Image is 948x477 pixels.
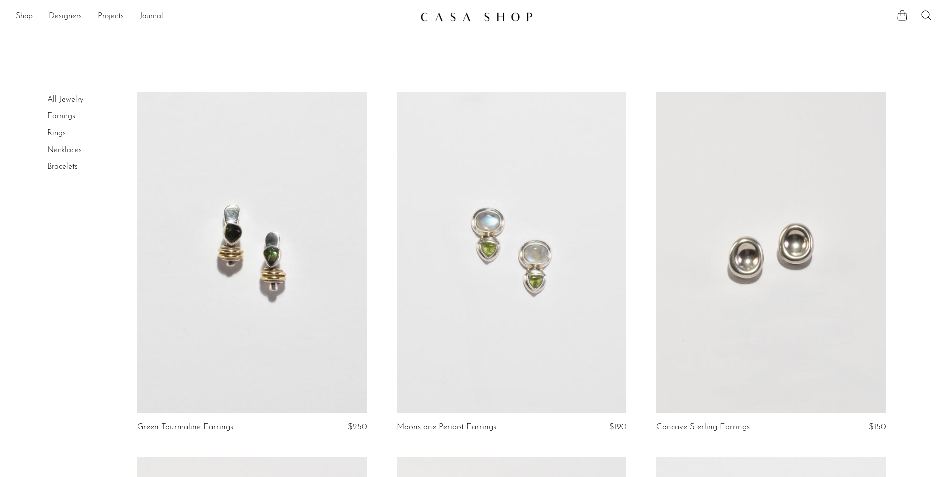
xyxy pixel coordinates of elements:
a: Earrings [47,112,75,120]
a: Shop [16,10,33,23]
a: Bracelets [47,163,78,171]
a: Necklaces [47,146,82,154]
a: Green Tourmaline Earrings [137,423,233,432]
a: All Jewelry [47,96,83,104]
nav: Desktop navigation [16,8,412,25]
a: Journal [140,10,163,23]
a: Moonstone Peridot Earrings [397,423,496,432]
a: Rings [47,129,66,137]
span: $190 [609,423,626,431]
ul: NEW HEADER MENU [16,8,412,25]
a: Designers [49,10,82,23]
span: $250 [348,423,367,431]
a: Projects [98,10,124,23]
a: Concave Sterling Earrings [656,423,750,432]
span: $150 [869,423,886,431]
